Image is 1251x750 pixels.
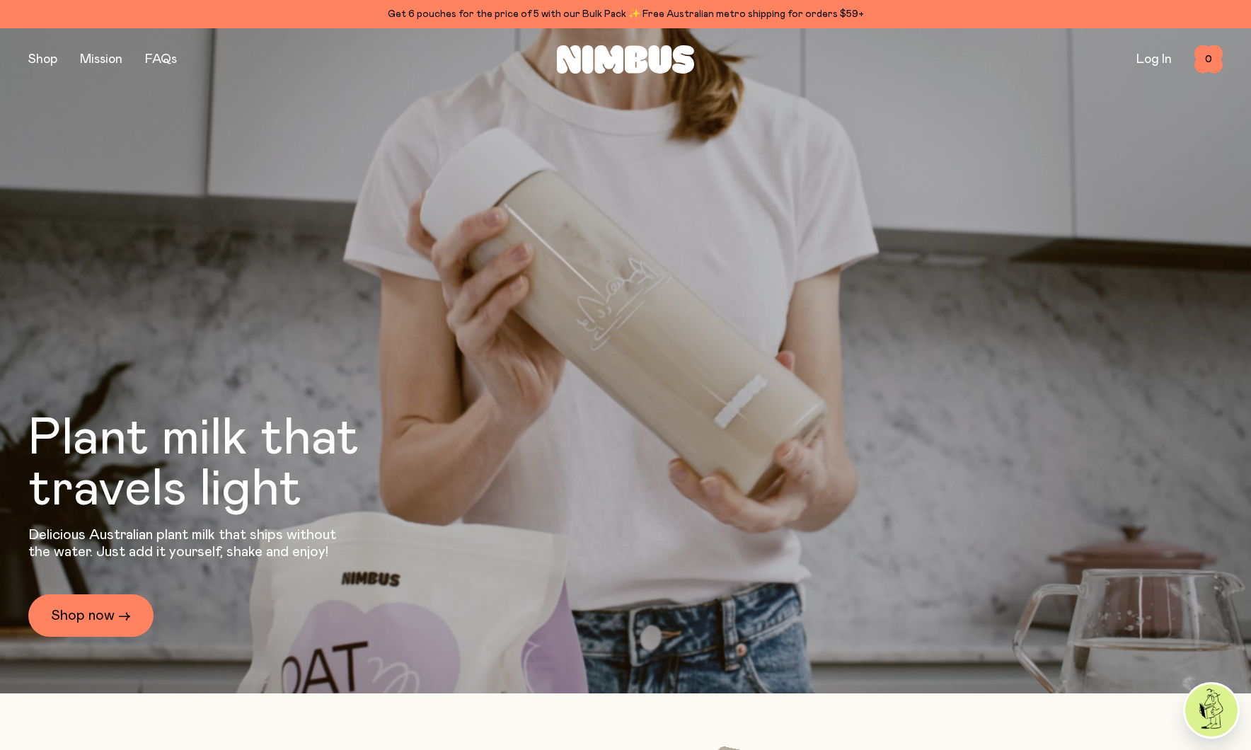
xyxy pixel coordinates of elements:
a: Mission [80,53,122,66]
a: Log In [1136,53,1172,66]
button: 0 [1194,45,1223,74]
div: Get 6 pouches for the price of 5 with our Bulk Pack ✨ Free Australian metro shipping for orders $59+ [28,6,1223,23]
p: Delicious Australian plant milk that ships without the water. Just add it yourself, shake and enjoy! [28,526,345,560]
a: Shop now → [28,594,154,637]
h1: Plant milk that travels light [28,413,436,515]
img: agent [1185,684,1238,737]
a: FAQs [145,53,177,66]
